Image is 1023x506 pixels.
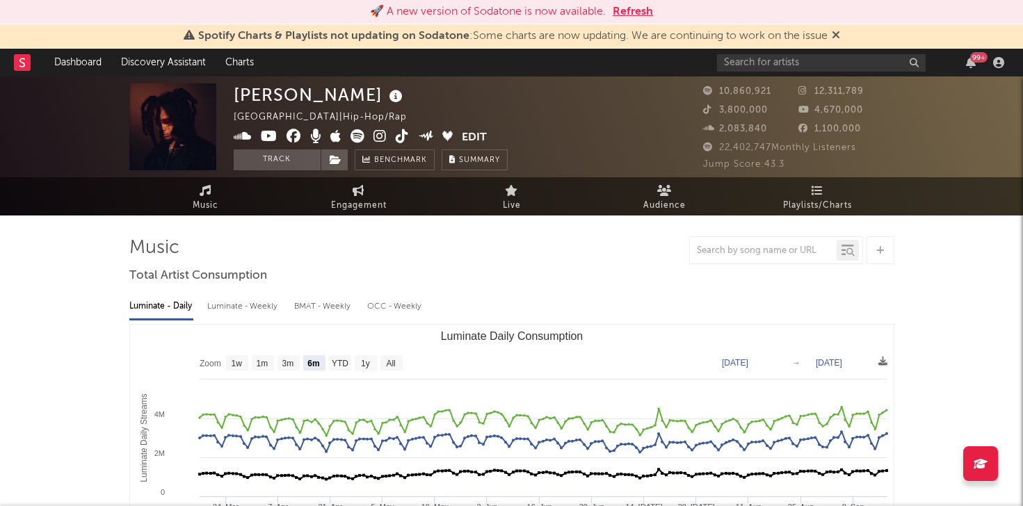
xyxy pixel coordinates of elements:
a: Playlists/Charts [741,177,894,215]
text: 1w [231,359,242,368]
button: Track [234,149,321,170]
button: Refresh [613,3,653,20]
span: Dismiss [832,31,840,42]
a: Charts [216,49,264,76]
text: YTD [331,359,348,368]
button: Edit [462,129,487,147]
button: Summary [442,149,508,170]
span: Spotify Charts & Playlists not updating on Sodatone [198,31,469,42]
span: Playlists/Charts [783,197,852,214]
a: Live [435,177,588,215]
span: 3,800,000 [703,106,768,115]
span: 2,083,840 [703,124,767,133]
input: Search for artists [717,54,926,72]
span: 4,670,000 [798,106,863,115]
span: Audience [643,197,686,214]
span: 22,402,747 Monthly Listeners [703,143,856,152]
span: 1,100,000 [798,124,861,133]
text: 0 [160,488,164,496]
span: Jump Score: 43.3 [703,160,784,169]
div: [PERSON_NAME] [234,83,406,106]
a: Music [129,177,282,215]
text: Zoom [200,359,221,368]
span: Benchmark [374,152,427,169]
text: 1m [256,359,268,368]
span: Engagement [331,197,387,214]
div: Luminate - Daily [129,295,193,318]
span: Music [193,197,218,214]
div: OCC - Weekly [367,295,423,318]
a: Benchmark [355,149,435,170]
text: [DATE] [816,358,842,368]
div: BMAT - Weekly [294,295,353,318]
text: 1y [361,359,370,368]
text: 4M [154,410,164,418]
a: Engagement [282,177,435,215]
div: 99 + [970,52,988,63]
div: [GEOGRAPHIC_DATA] | Hip-Hop/Rap [234,109,423,126]
text: Luminate Daily Streams [138,393,148,482]
input: Search by song name or URL [690,245,837,256]
text: 6m [307,359,319,368]
span: : Some charts are now updating. We are continuing to work on the issue [198,31,828,42]
text: All [386,359,395,368]
text: 2M [154,449,164,457]
span: Live [503,197,521,214]
button: 99+ [966,57,976,68]
text: → [792,358,800,368]
a: Dashboard [45,49,111,76]
span: Total Artist Consumption [129,268,267,284]
span: 10,860,921 [703,87,771,96]
span: 12,311,789 [798,87,864,96]
a: Discovery Assistant [111,49,216,76]
div: 🚀 A new version of Sodatone is now available. [370,3,606,20]
text: [DATE] [722,358,748,368]
text: Luminate Daily Consumption [440,330,583,342]
span: Summary [459,156,500,164]
text: 3m [282,359,293,368]
div: Luminate - Weekly [207,295,280,318]
a: Audience [588,177,741,215]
